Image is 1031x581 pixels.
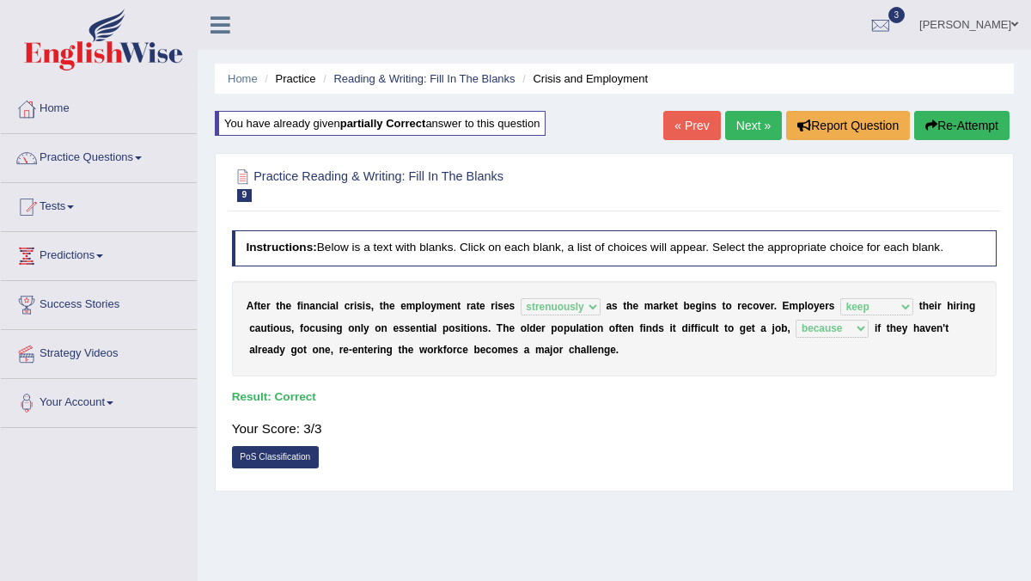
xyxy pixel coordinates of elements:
b: a [544,344,550,356]
h4: Result: [232,391,997,404]
b: Instructions: [246,241,316,254]
b: i [875,322,877,334]
a: Success Stories [1,281,197,324]
b: t [887,322,890,334]
b: t [673,322,676,334]
div: Your Score: 3/3 [232,411,997,446]
b: r [541,322,546,334]
b: s [357,300,363,312]
b: o [728,322,734,334]
b: j [772,322,775,334]
b: v [925,322,931,334]
b: h [383,300,389,312]
b: n [705,300,711,312]
b: e [352,344,358,356]
b: n [416,322,422,334]
b: . [774,300,777,312]
b: m [535,344,545,356]
b: d [652,322,658,334]
b: c [457,344,463,356]
b: h [890,322,896,334]
b: f [297,300,301,312]
b: a [471,300,477,312]
b: n [646,322,652,334]
b: j [550,344,552,356]
b: i [643,322,645,334]
b: h [947,300,953,312]
b: c [309,322,315,334]
b: o [303,322,309,334]
b: o [313,344,319,356]
b: i [670,322,673,334]
b: e [610,344,616,356]
b: s [497,300,503,312]
b: l [336,300,339,312]
b: f [300,322,303,334]
b: h [575,344,581,356]
b: A [247,300,254,312]
b: e [343,344,349,356]
b: t [752,322,755,334]
b: b [683,300,689,312]
b: i [588,322,590,334]
b: l [586,344,589,356]
b: r [373,344,377,356]
a: Reading & Writing: Fill In The Blanks [333,72,515,85]
b: l [434,322,436,334]
b: y [430,300,436,312]
b: f [639,322,643,334]
b: n [963,300,969,312]
b: e [445,300,451,312]
b: e [765,300,771,312]
b: r [659,300,663,312]
b: g [604,344,610,356]
b: a [653,300,659,312]
b: t [457,300,461,312]
b: h [279,300,285,312]
b: o [775,322,781,334]
b: y [902,322,908,334]
b: c [569,344,575,356]
b: o [609,322,615,334]
b: r [467,300,471,312]
b: T [497,322,503,334]
b: c [249,322,255,334]
b: y [363,322,369,334]
b: e [285,300,291,312]
b: g [695,300,701,312]
b: o [591,322,597,334]
b: w [419,344,427,356]
b: r [825,300,829,312]
b: n [476,322,482,334]
span: 3 [888,7,906,23]
b: a [249,344,255,356]
b: t [303,344,307,356]
b: e [410,322,416,334]
a: Your Account [1,379,197,422]
b: r [937,300,942,312]
b: i [960,300,962,312]
b: u [706,322,712,334]
b: t [257,300,260,312]
b: o [424,300,430,312]
span: 9 [237,189,253,202]
b: e [622,322,628,334]
b: e [746,322,752,334]
b: i [702,300,705,312]
b: t [267,322,271,334]
b: e [262,344,268,356]
b: y [814,300,820,312]
b: t [422,322,425,334]
b: i [425,322,428,334]
b: e [325,344,331,356]
b: t [584,322,588,334]
b: ' [943,322,945,334]
b: e [507,344,513,356]
b: e [535,322,541,334]
b: a [428,322,434,334]
b: c [747,300,753,312]
b: a [309,300,315,312]
b: b [781,322,787,334]
b: , [291,322,294,334]
b: s [658,322,664,334]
